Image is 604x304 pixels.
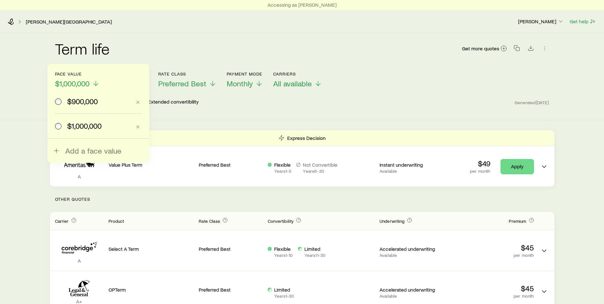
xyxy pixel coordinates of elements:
[267,2,337,8] p: Accessing as [PERSON_NAME]
[569,18,596,25] button: Get help
[55,173,103,180] p: A
[158,71,217,76] p: Rate Class
[227,71,263,88] button: Payment ModeMonthly
[462,45,507,52] a: Get more quotes
[380,218,404,224] span: Underwriting
[274,293,294,299] p: Years 1 - 30
[55,79,89,88] span: $1,000,000
[158,71,217,88] button: Rate ClassPreferred Best
[274,162,291,168] p: Flexible
[449,293,534,299] p: per month
[287,135,326,141] p: Express Decision
[55,71,100,76] p: Face value
[380,286,444,293] p: Accelerated underwriting
[55,257,103,264] p: A
[518,18,564,25] button: [PERSON_NAME]
[303,169,338,174] p: Years 6 - 30
[273,71,322,88] button: CarriersAll available
[55,218,69,224] span: Carrier
[274,253,293,258] p: Years 1 - 10
[380,246,444,252] p: Accelerated underwriting
[470,169,490,174] p: per month
[227,71,263,76] p: Payment Mode
[158,79,206,88] span: Preferred Best
[199,162,263,168] p: Preferred Best
[449,243,534,252] p: $45
[380,293,444,299] p: Available
[227,79,253,88] span: Monthly
[199,218,220,224] span: Rate Class
[380,162,444,168] p: Instant underwriting
[55,71,100,88] button: Face value$1,000,000
[50,186,554,212] p: Other Quotes
[274,286,294,293] p: Limited
[274,169,291,174] p: Years 1 - 5
[25,19,112,25] a: [PERSON_NAME][GEOGRAPHIC_DATA]
[536,100,549,105] span: [DATE]
[55,41,110,56] h2: Term life
[199,286,263,293] p: Preferred Best
[268,218,294,224] span: Convertibility
[109,246,194,252] p: Select A Term
[449,253,534,258] p: per month
[380,169,444,174] p: Available
[501,159,534,174] a: Apply
[50,130,554,186] div: Term quotes
[109,162,194,168] p: Value Plus Term
[109,286,194,293] p: OPTerm
[509,218,526,224] span: Premium
[304,253,326,258] p: Years 11 - 30
[274,246,293,252] p: Flexible
[518,18,564,25] p: [PERSON_NAME]
[304,246,326,252] p: Limited
[109,218,124,224] span: Product
[273,79,312,88] span: All available
[199,246,263,252] p: Preferred Best
[515,100,549,105] span: Generated
[449,284,534,293] p: $45
[470,159,490,168] p: $49
[303,162,338,168] p: Not Convertible
[380,253,444,258] p: Available
[526,46,535,52] a: Download CSV
[273,71,322,76] p: Carriers
[462,46,499,51] span: Get more quotes
[148,98,199,106] p: Extended convertibility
